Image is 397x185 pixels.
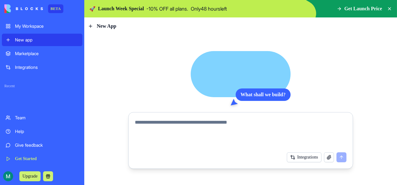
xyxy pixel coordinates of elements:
[15,128,79,135] div: Help
[15,50,79,57] div: Marketplace
[2,20,82,32] a: My Workspace
[3,171,13,181] img: ACg8ocIvW0fXs7mMJlNU8yDj_64Qrf0T3sa-ZIyO8Um8WyMBJ4Ljbw=s96-c
[97,22,116,30] span: New App
[2,47,82,60] a: Marketplace
[2,153,82,165] a: Get Started
[287,152,321,162] button: Integrations
[344,5,382,12] span: Get Launch Price
[2,83,82,88] span: Recent
[191,5,227,12] p: Only 48 hours left
[15,64,79,70] div: Integrations
[2,34,82,46] a: New app
[89,5,96,12] span: 🚀
[98,5,144,12] span: Launch Week Special
[15,156,79,162] div: Get Started
[2,125,82,138] a: Help
[15,115,79,121] div: Team
[15,142,79,148] div: Give feedback
[4,4,63,13] a: BETA
[2,111,82,124] a: Team
[19,173,41,179] a: Upgrade
[2,139,82,151] a: Give feedback
[4,4,43,13] img: logo
[48,4,63,13] div: BETA
[2,61,82,74] a: Integrations
[19,171,41,181] button: Upgrade
[146,5,188,12] p: - 10 % OFF all plans.
[15,23,79,29] div: My Workspace
[15,37,79,43] div: New app
[236,88,291,101] div: What shall we build?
